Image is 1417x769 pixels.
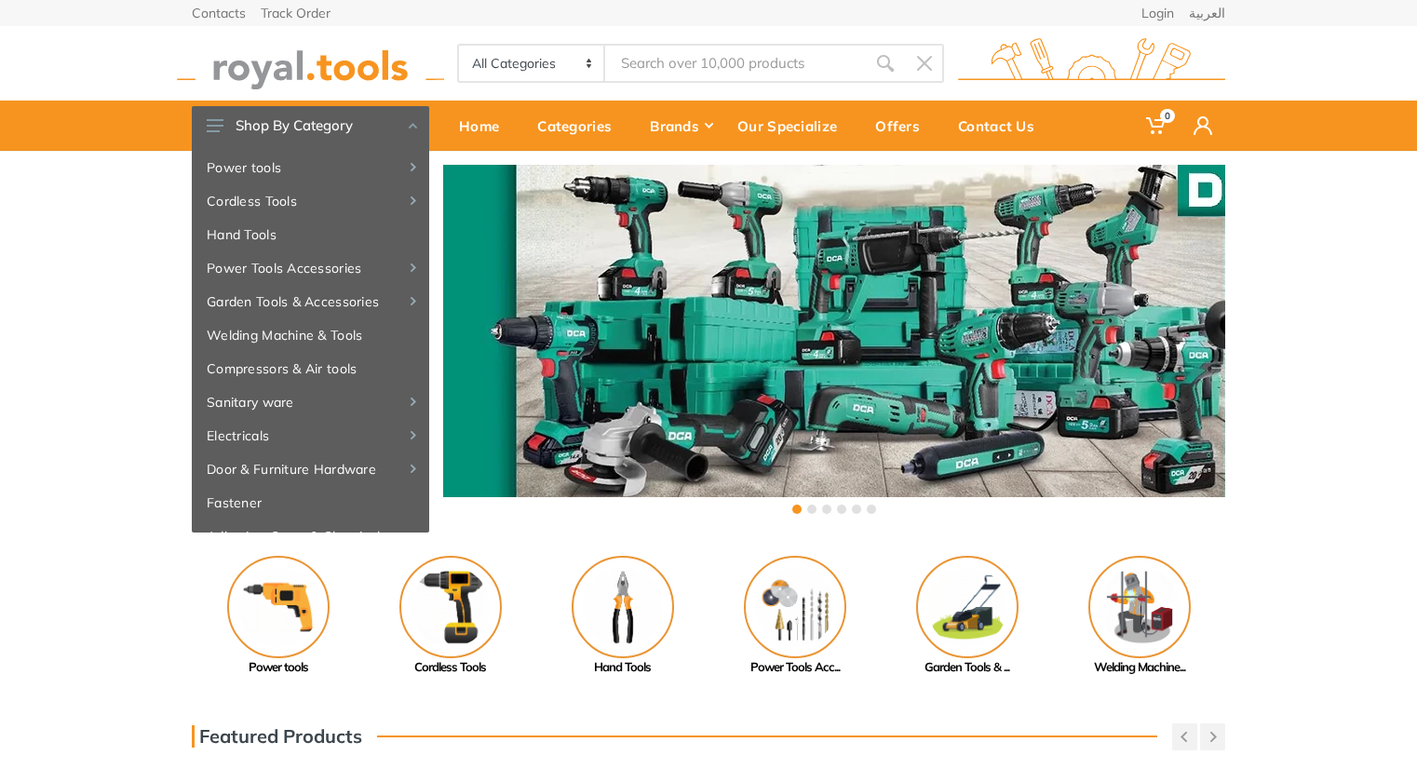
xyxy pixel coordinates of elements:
a: Electricals [192,419,429,452]
button: Shop By Category [192,106,429,145]
div: Our Specialize [724,106,862,145]
h3: Featured Products [192,725,362,748]
img: Royal - Cordless Tools [399,556,502,658]
a: Power Tools Acc... [708,556,881,677]
a: Door & Furniture Hardware [192,452,429,486]
a: Categories [524,101,637,151]
a: Garden Tools & Accessories [192,285,429,318]
a: Sanitary ware [192,385,429,419]
a: Contact Us [945,101,1059,151]
div: Hand Tools [536,658,708,677]
a: Fastener [192,486,429,519]
a: Contacts [192,7,246,20]
div: Power Tools Acc... [708,658,881,677]
div: Welding Machine... [1053,658,1225,677]
img: Royal - Hand Tools [572,556,674,658]
div: Garden Tools & ... [881,658,1053,677]
input: Site search [605,44,866,83]
img: royal.tools Logo [958,38,1225,89]
img: Royal - Power Tools Accessories [744,556,846,658]
a: Hand Tools [192,218,429,251]
div: Brands [637,106,724,145]
a: Adhesive, Spray & Chemical [192,519,429,553]
div: Cordless Tools [364,658,536,677]
a: Power tools [192,556,364,677]
div: Power tools [192,658,364,677]
a: Garden Tools & ... [881,556,1053,677]
div: Categories [524,106,637,145]
a: العربية [1189,7,1225,20]
a: Power tools [192,151,429,184]
a: Login [1141,7,1174,20]
div: Contact Us [945,106,1059,145]
a: Our Specialize [724,101,862,151]
img: Royal - Garden Tools & Accessories [916,556,1019,658]
a: Compressors & Air tools [192,352,429,385]
a: Hand Tools [536,556,708,677]
img: royal.tools Logo [177,38,444,89]
div: Offers [862,106,945,145]
select: Category [459,46,605,81]
a: Home [446,101,524,151]
div: Home [446,106,524,145]
a: Cordless Tools [192,184,429,218]
img: Royal - Welding Machine & Tools [1088,556,1191,658]
a: Offers [862,101,945,151]
img: Royal - Power tools [227,556,330,658]
a: 0 [1133,101,1181,151]
a: Welding Machine & Tools [192,318,429,352]
a: Welding Machine... [1053,556,1225,677]
a: Power Tools Accessories [192,251,429,285]
a: Cordless Tools [364,556,536,677]
a: Track Order [261,7,331,20]
span: 0 [1160,109,1175,123]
